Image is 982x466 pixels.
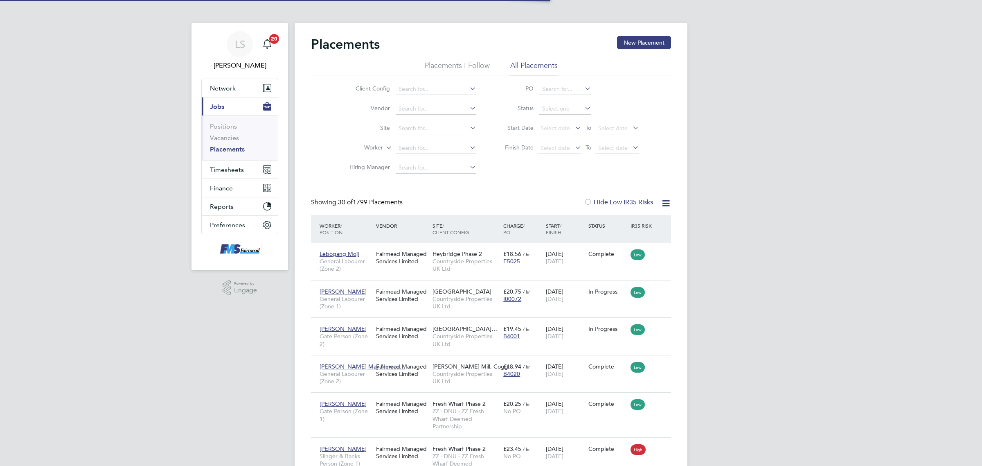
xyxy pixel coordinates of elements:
[539,84,591,95] input: Search for...
[503,325,521,333] span: £19.45
[235,39,245,50] span: LS
[318,218,374,240] div: Worker
[523,326,530,332] span: / hr
[503,258,520,265] span: E5025
[546,452,563,460] span: [DATE]
[202,197,278,215] button: Reports
[546,258,563,265] span: [DATE]
[497,144,534,151] label: Finish Date
[318,396,671,403] a: [PERSON_NAME]Gate Person (Zone 1)Fairmead Managed Services LimitedFresh Wharf Phase 2ZZ - DNU - Z...
[588,325,627,333] div: In Progress
[374,321,430,344] div: Fairmead Managed Services Limited
[523,401,530,407] span: / hr
[202,216,278,234] button: Preferences
[374,396,430,419] div: Fairmead Managed Services Limited
[432,288,491,295] span: [GEOGRAPHIC_DATA]
[432,407,499,430] span: ZZ - DNU - ZZ Fresh Wharf Deemed Partnership
[234,280,257,287] span: Powered by
[523,446,530,452] span: / hr
[318,283,671,290] a: [PERSON_NAME]General Labourer (Zone 1)Fairmead Managed Services Limited[GEOGRAPHIC_DATA]Countrysi...
[541,124,570,132] span: Select date
[320,222,342,235] span: / Position
[588,363,627,370] div: Complete
[631,287,645,298] span: Low
[201,61,278,70] span: Lawrence Schott
[320,445,367,452] span: [PERSON_NAME]
[338,198,403,206] span: 1799 Placements
[210,103,224,111] span: Jobs
[497,124,534,131] label: Start Date
[210,184,233,192] span: Finance
[259,31,275,57] a: 20
[374,284,430,307] div: Fairmead Managed Services Limited
[497,85,534,92] label: PO
[523,289,530,295] span: / hr
[432,250,482,258] span: Heybridge Phase 2
[338,198,353,206] span: 30 of
[631,399,645,410] span: Low
[396,123,476,134] input: Search for...
[544,441,586,464] div: [DATE]
[320,407,372,422] span: Gate Person (Zone 1)
[201,31,278,70] a: LS[PERSON_NAME]
[503,452,521,460] span: No PO
[503,400,521,407] span: £20.25
[202,79,278,97] button: Network
[318,246,671,253] a: Lebogang MojiGeneral Labourer (Zone 2)Fairmead Managed Services LimitedHeybridge Phase 2Countrysi...
[544,284,586,307] div: [DATE]
[320,258,372,272] span: General Labourer (Zone 2)
[432,445,486,452] span: Fresh Wharf Phase 2
[234,287,257,294] span: Engage
[396,103,476,115] input: Search for...
[311,36,380,52] h2: Placements
[598,144,628,152] span: Select date
[210,145,245,153] a: Placements
[539,103,591,115] input: Select one
[191,23,288,270] nav: Main navigation
[501,218,544,240] div: Charge
[617,36,671,49] button: New Placement
[628,218,657,233] div: IR35 Risk
[343,104,390,112] label: Vendor
[503,295,521,303] span: I00072
[202,115,278,160] div: Jobs
[544,359,586,382] div: [DATE]
[320,333,372,347] span: Gate Person (Zone 2)
[396,84,476,95] input: Search for...
[631,362,645,373] span: Low
[503,250,521,258] span: £18.56
[320,325,367,333] span: [PERSON_NAME]
[588,288,627,295] div: In Progress
[588,445,627,452] div: Complete
[631,324,645,335] span: Low
[430,218,501,240] div: Site
[546,295,563,303] span: [DATE]
[201,242,278,256] a: Go to home page
[583,122,594,133] span: To
[631,249,645,260] span: Low
[396,143,476,154] input: Search for...
[425,61,490,75] li: Placements I Follow
[546,370,563,378] span: [DATE]
[544,246,586,269] div: [DATE]
[586,218,629,233] div: Status
[432,400,486,407] span: Fresh Wharf Phase 2
[631,444,646,455] span: High
[583,142,594,153] span: To
[546,333,563,340] span: [DATE]
[523,364,530,370] span: / hr
[503,222,525,235] span: / PO
[210,84,236,92] span: Network
[343,124,390,131] label: Site
[336,144,383,152] label: Worker
[318,321,671,328] a: [PERSON_NAME]Gate Person (Zone 2)Fairmead Managed Services Limited[GEOGRAPHIC_DATA]…Countryside P...
[503,445,521,452] span: £23.45
[374,218,430,233] div: Vendor
[320,288,367,295] span: [PERSON_NAME]
[544,396,586,419] div: [DATE]
[432,370,499,385] span: Countryside Properties UK Ltd
[503,363,521,370] span: £18.94
[320,363,405,370] span: [PERSON_NAME]-May Newco…
[210,221,245,229] span: Preferences
[546,222,561,235] span: / Finish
